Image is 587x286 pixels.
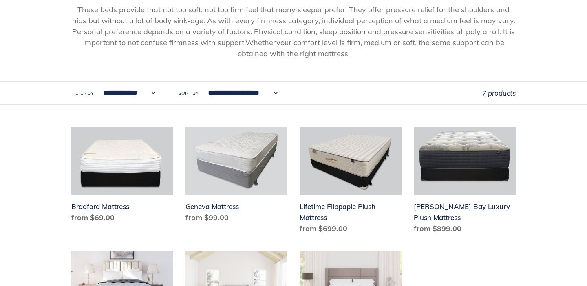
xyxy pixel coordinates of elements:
p: These beds provide that not too soft, not too firm feel that many sleeper prefer. They offer pres... [71,4,516,59]
a: Lifetime Flippaple Plush Mattress [300,127,402,237]
span: Whether [245,38,276,47]
label: Filter by [71,90,94,97]
label: Sort by [179,90,199,97]
a: Geneva Mattress [185,127,287,226]
a: Bradford Mattress [71,127,173,226]
span: 7 products [482,89,516,97]
a: Chadwick Bay Luxury Plush Mattress [414,127,516,237]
